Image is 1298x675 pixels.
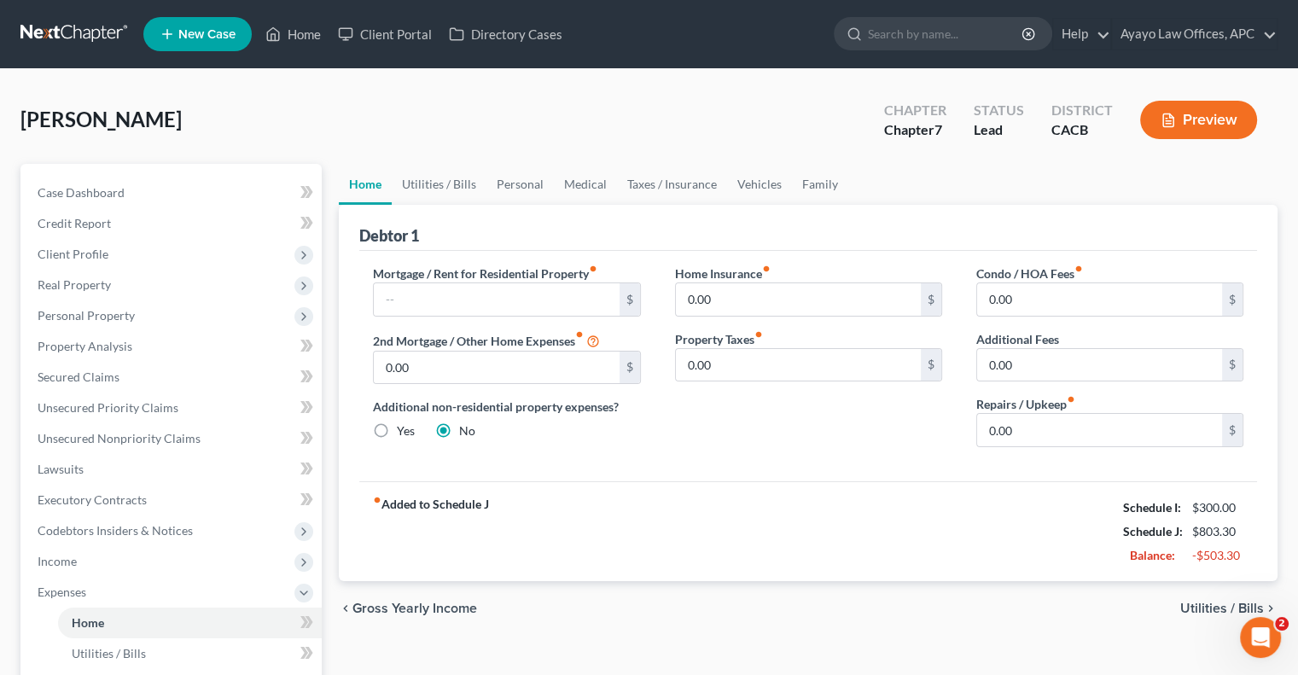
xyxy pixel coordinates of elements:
label: Repairs / Upkeep [976,395,1075,413]
label: Yes [397,422,415,439]
input: -- [374,352,619,384]
span: Home [72,615,104,630]
a: Taxes / Insurance [617,164,727,205]
div: -$503.30 [1192,547,1244,564]
div: $ [921,349,941,381]
span: Unsecured Nonpriority Claims [38,431,201,445]
a: Home [339,164,392,205]
div: Lead [974,120,1024,140]
label: Condo / HOA Fees [976,265,1083,282]
label: Property Taxes [675,330,763,348]
input: -- [977,414,1222,446]
div: $ [1222,349,1243,381]
a: Lawsuits [24,454,322,485]
a: Family [792,164,848,205]
a: Home [58,608,322,638]
a: Secured Claims [24,362,322,393]
span: Real Property [38,277,111,292]
span: Credit Report [38,216,111,230]
span: Client Profile [38,247,108,261]
div: $ [1222,414,1243,446]
div: Debtor 1 [359,225,419,246]
div: $ [921,283,941,316]
strong: Balance: [1130,548,1175,562]
i: fiber_manual_record [1067,395,1075,404]
a: Executory Contracts [24,485,322,515]
button: chevron_left Gross Yearly Income [339,602,477,615]
input: -- [676,283,921,316]
span: 2 [1275,617,1289,631]
span: Codebtors Insiders & Notices [38,523,193,538]
a: Case Dashboard [24,177,322,208]
i: fiber_manual_record [1074,265,1083,273]
div: Chapter [884,101,946,120]
div: CACB [1051,120,1113,140]
button: Preview [1140,101,1257,139]
a: Personal [486,164,554,205]
i: fiber_manual_record [373,496,381,504]
span: Expenses [38,585,86,599]
i: fiber_manual_record [575,330,584,339]
a: Help [1053,19,1110,49]
i: chevron_right [1264,602,1278,615]
input: -- [977,349,1222,381]
i: fiber_manual_record [589,265,597,273]
span: Secured Claims [38,370,119,384]
span: 7 [934,121,942,137]
iframe: Intercom live chat [1240,617,1281,658]
label: Mortgage / Rent for Residential Property [373,265,597,282]
a: Ayayo Law Offices, APC [1112,19,1277,49]
input: -- [676,349,921,381]
label: Home Insurance [675,265,771,282]
label: Additional non-residential property expenses? [373,398,640,416]
label: Additional Fees [976,330,1059,348]
a: Client Portal [329,19,440,49]
div: $ [620,283,640,316]
span: [PERSON_NAME] [20,107,182,131]
a: Vehicles [727,164,792,205]
label: No [459,422,475,439]
span: Lawsuits [38,462,84,476]
a: Home [257,19,329,49]
a: Utilities / Bills [392,164,486,205]
strong: Added to Schedule J [373,496,489,567]
div: $803.30 [1192,523,1244,540]
div: $ [1222,283,1243,316]
span: Gross Yearly Income [352,602,477,615]
i: fiber_manual_record [754,330,763,339]
a: Medical [554,164,617,205]
button: Utilities / Bills chevron_right [1180,602,1278,615]
a: Unsecured Nonpriority Claims [24,423,322,454]
span: Income [38,554,77,568]
span: Unsecured Priority Claims [38,400,178,415]
strong: Schedule I: [1123,500,1181,515]
div: $300.00 [1192,499,1244,516]
input: -- [977,283,1222,316]
div: $ [620,352,640,384]
span: New Case [178,28,236,41]
input: -- [374,283,619,316]
strong: Schedule J: [1123,524,1183,538]
a: Utilities / Bills [58,638,322,669]
input: Search by name... [868,18,1024,49]
span: Utilities / Bills [1180,602,1264,615]
span: Executory Contracts [38,492,147,507]
label: 2nd Mortgage / Other Home Expenses [373,330,600,351]
div: Status [974,101,1024,120]
a: Credit Report [24,208,322,239]
a: Property Analysis [24,331,322,362]
i: fiber_manual_record [762,265,771,273]
a: Directory Cases [440,19,571,49]
span: Property Analysis [38,339,132,353]
span: Case Dashboard [38,185,125,200]
div: Chapter [884,120,946,140]
i: chevron_left [339,602,352,615]
div: District [1051,101,1113,120]
a: Unsecured Priority Claims [24,393,322,423]
span: Personal Property [38,308,135,323]
span: Utilities / Bills [72,646,146,660]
